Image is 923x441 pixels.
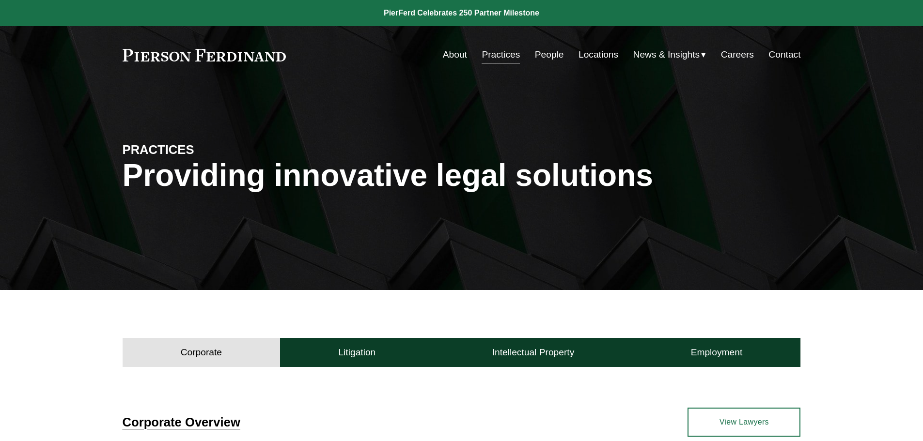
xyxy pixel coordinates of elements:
[579,46,618,64] a: Locations
[633,46,706,64] a: folder dropdown
[633,46,700,63] span: News & Insights
[492,347,575,358] h4: Intellectual Property
[535,46,564,64] a: People
[443,46,467,64] a: About
[338,347,375,358] h4: Litigation
[123,415,240,429] a: Corporate Overview
[688,408,800,437] a: View Lawyers
[691,347,743,358] h4: Employment
[181,347,222,358] h4: Corporate
[721,46,754,64] a: Careers
[123,142,292,157] h4: PRACTICES
[123,158,801,193] h1: Providing innovative legal solutions
[768,46,800,64] a: Contact
[482,46,520,64] a: Practices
